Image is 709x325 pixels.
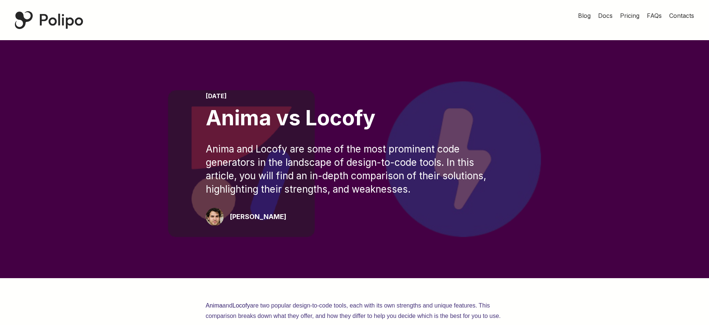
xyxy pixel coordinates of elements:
span: Contacts [669,12,694,19]
a: Anima [206,302,223,309]
p: and are two popular design-to-code tools, each with its own strengths and unique features. This c... [206,300,504,321]
a: Blog [578,11,591,20]
span: Docs [598,12,613,19]
span: Pricing [620,12,639,19]
a: Pricing [620,11,639,20]
div: Anima vs Locofy [206,106,504,131]
img: Giorgio Pari Polipo [206,208,224,226]
a: Locofy [233,302,250,309]
div: Anima and Locofy are some of the most prominent code generators in the landscape of design-to-cod... [206,142,504,196]
a: Docs [598,11,613,20]
time: [DATE] [206,92,227,100]
div: [PERSON_NAME] [230,212,286,222]
span: FAQs [647,12,662,19]
a: Contacts [669,11,694,20]
a: FAQs [647,11,662,20]
span: Blog [578,12,591,19]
